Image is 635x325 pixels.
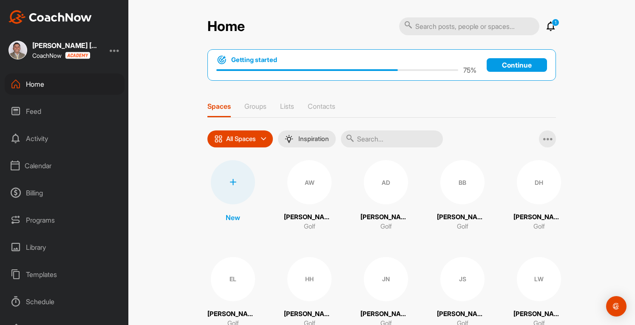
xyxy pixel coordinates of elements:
div: [PERSON_NAME] [PERSON_NAME] [32,42,100,49]
div: JN [364,257,408,301]
p: Groups [244,102,266,110]
a: Continue [487,58,547,72]
div: Open Intercom Messenger [606,296,626,317]
p: Lists [280,102,294,110]
div: BB [440,160,485,204]
p: 75 % [463,65,476,75]
p: Golf [380,222,392,232]
div: DH [517,160,561,204]
div: Billing [5,182,125,203]
div: Activity [5,128,125,149]
p: Spaces [207,102,231,110]
p: [PERSON_NAME] [437,309,488,319]
img: CoachNow acadmey [65,52,90,59]
h2: Home [207,18,245,35]
img: CoachNow [9,10,92,24]
p: [PERSON_NAME] [360,212,411,222]
a: AD[PERSON_NAME]Golf [360,160,411,232]
img: square_0ade9b29a01d013c47883038bb051d47.jpg [9,41,27,59]
div: Templates [5,264,125,285]
p: [PERSON_NAME] [513,212,564,222]
div: AW [287,160,332,204]
div: Schedule [5,291,125,312]
div: LW [517,257,561,301]
input: Search... [341,130,443,147]
p: [PERSON_NAME] [513,309,564,319]
h1: Getting started [231,55,277,65]
p: Golf [304,222,315,232]
a: DH[PERSON_NAME]Golf [513,160,564,232]
div: CoachNow [32,52,90,59]
a: AW[PERSON_NAME]Golf [284,160,335,232]
div: EL [211,257,255,301]
p: All Spaces [226,136,256,142]
p: Inspiration [298,136,329,142]
img: menuIcon [285,135,293,143]
p: Contacts [308,102,335,110]
div: Library [5,237,125,258]
p: [PERSON_NAME] [284,212,335,222]
div: JS [440,257,485,301]
p: [PERSON_NAME] [360,309,411,319]
p: [PERSON_NAME] [437,212,488,222]
div: Home [5,73,125,95]
p: Golf [533,222,545,232]
a: BB[PERSON_NAME]Golf [437,160,488,232]
div: AD [364,160,408,204]
p: [PERSON_NAME] [207,309,258,319]
p: Golf [457,222,468,232]
p: New [226,212,240,223]
div: HH [287,257,332,301]
p: 1 [552,19,559,26]
p: [PERSON_NAME] [284,309,335,319]
div: Feed [5,101,125,122]
div: Programs [5,209,125,231]
img: bullseye [216,55,227,65]
input: Search posts, people or spaces... [399,17,539,35]
img: icon [214,135,223,143]
div: Calendar [5,155,125,176]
